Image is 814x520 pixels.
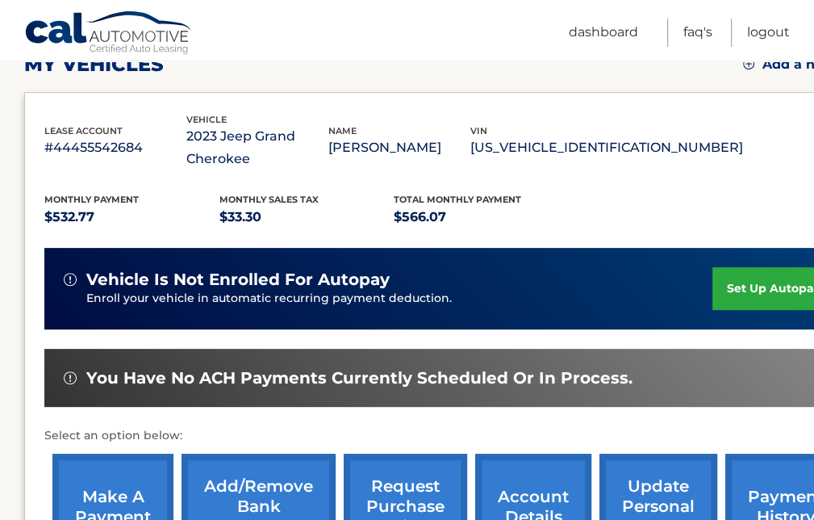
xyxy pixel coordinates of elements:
span: Total Monthly Payment [394,194,521,205]
p: $532.77 [44,206,219,229]
p: 2023 Jeep Grand Cherokee [186,125,328,170]
p: Enroll your vehicle in automatic recurring payment deduction. [86,290,712,308]
a: Cal Automotive [24,10,194,57]
img: alert-white.svg [64,273,77,286]
img: add.svg [743,58,754,69]
span: vehicle [186,114,227,125]
span: Monthly sales Tax [219,194,319,205]
p: [PERSON_NAME] [328,136,470,159]
img: alert-white.svg [64,371,77,384]
span: Monthly Payment [44,194,139,205]
p: #44455542684 [44,136,186,159]
p: $33.30 [219,206,394,229]
h2: my vehicles [24,52,164,77]
a: Logout [747,19,790,47]
span: lease account [44,125,123,136]
p: $566.07 [394,206,569,229]
span: vin [470,125,487,136]
a: Dashboard [569,19,638,47]
a: FAQ's [683,19,712,47]
span: You have no ACH payments currently scheduled or in process. [86,368,632,388]
span: vehicle is not enrolled for autopay [86,270,390,290]
p: [US_VEHICLE_IDENTIFICATION_NUMBER] [470,136,743,159]
span: name [328,125,357,136]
